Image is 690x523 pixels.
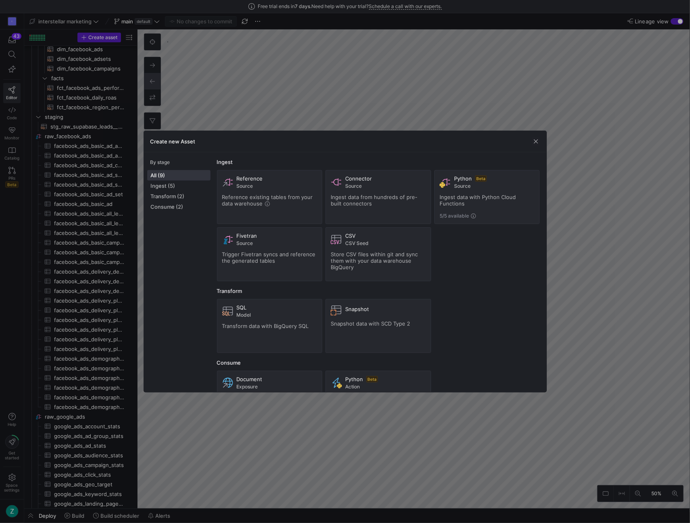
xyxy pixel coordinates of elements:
span: Fivetran [237,232,257,239]
button: PythonBetaSourceIngest data with Python Cloud Functions5/5 available [434,170,540,224]
button: Consume (2) [147,201,211,212]
span: Source [345,183,426,189]
span: CSV [345,232,356,239]
span: Store CSV files within git and sync them with your data warehouse BigQuery [331,251,418,270]
button: SQLModelTransform data with BigQuery SQL [217,299,323,353]
span: SQL [237,304,247,311]
span: All (9) [151,172,207,178]
span: Source [237,241,317,246]
button: Ingest (5) [147,181,211,191]
span: Reference existing tables from your data warehouse [222,194,313,207]
span: Beta [475,175,487,182]
span: Python [454,175,472,182]
span: Source [454,183,535,189]
button: PythonBetaAction [325,371,431,425]
button: All (9) [147,170,211,181]
span: Reference [237,175,263,182]
span: Transform data with BigQuery SQL [222,323,309,329]
span: Source [237,183,317,189]
span: Ingest data from hundreds of pre-built connectors [331,194,417,207]
span: 5/5 available [440,213,469,219]
button: Transform (2) [147,191,211,201]
span: Snapshot [345,306,369,312]
button: FivetranSourceTrigger Fivetran syncs and reference the generated tables [217,227,323,281]
button: ReferenceSourceReference existing tables from your data warehouse [217,170,323,224]
span: Connector [345,175,372,182]
span: Ingest data with Python Cloud Functions [440,194,516,207]
span: Consume (2) [151,203,207,210]
button: CSVCSV SeedStore CSV files within git and sync them with your data warehouse BigQuery [325,227,431,281]
button: ConnectorSourceIngest data from hundreds of pre-built connectors [325,170,431,224]
span: CSV Seed [345,241,426,246]
span: Ingest (5) [151,183,207,189]
span: Transform (2) [151,193,207,199]
div: By stage [150,160,211,165]
div: Ingest [217,159,540,165]
span: Python [345,376,363,382]
span: Document [237,376,263,382]
span: Trigger Fivetran syncs and reference the generated tables [222,251,316,264]
button: SnapshotSnapshot data with SCD Type 2 [325,299,431,353]
h3: Create new Asset [150,138,196,145]
div: Transform [217,288,540,294]
span: Model [237,312,317,318]
span: Snapshot data with SCD Type 2 [331,320,410,327]
span: Exposure [237,384,317,390]
span: Action [345,384,426,390]
span: Beta [366,376,378,382]
button: DocumentExposure [217,371,323,425]
div: Consume [217,359,540,366]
